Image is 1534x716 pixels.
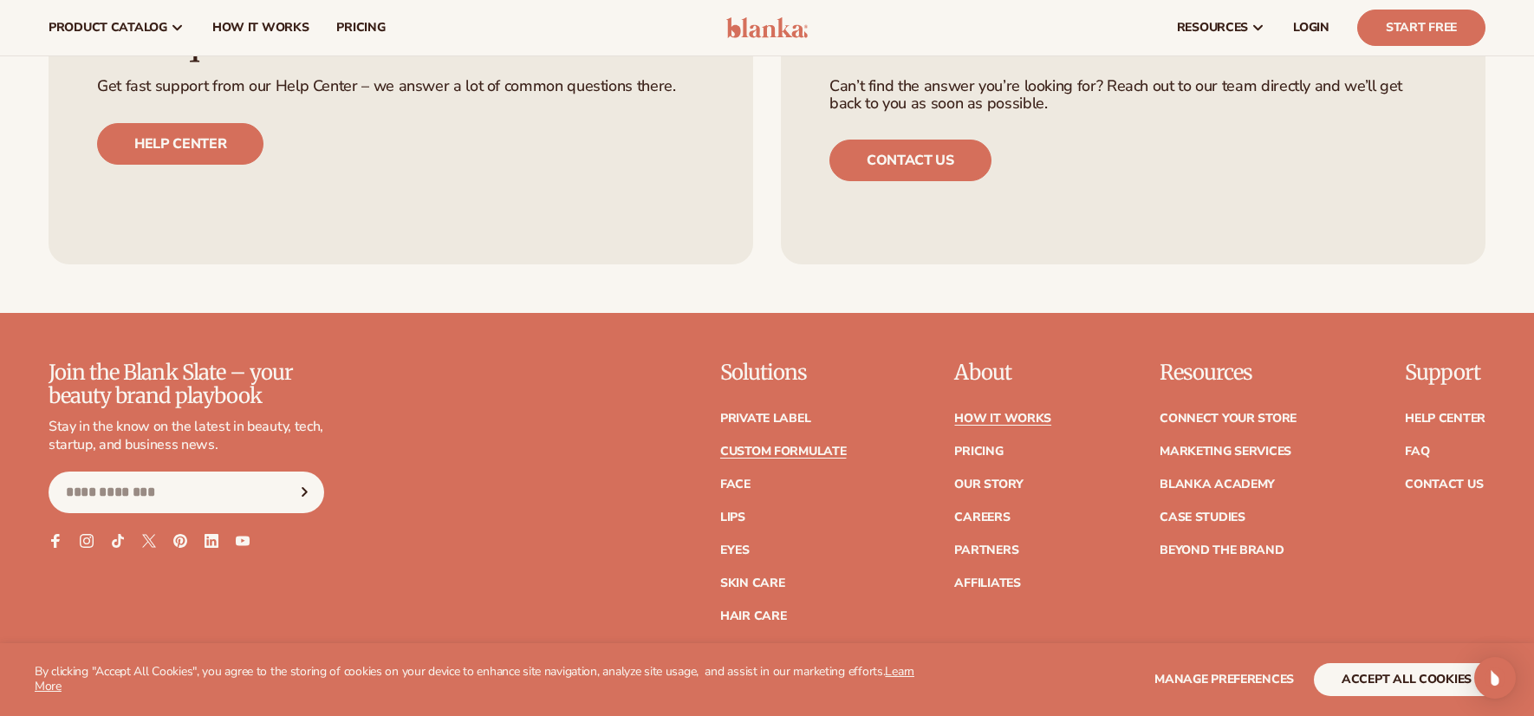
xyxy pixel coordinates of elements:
p: Join the Blank Slate – your beauty brand playbook [49,361,324,407]
a: Pricing [954,446,1003,458]
button: Manage preferences [1154,663,1294,696]
a: Careers [954,511,1010,524]
a: Start Free [1357,10,1485,46]
h3: Have questions? [97,23,705,61]
a: Help center [97,123,263,165]
p: Can’t find the answer you’re looking for? Reach out to our team directly and we’ll get back to yo... [829,78,1437,113]
a: Skin Care [720,577,784,589]
span: product catalog [49,21,167,35]
button: accept all cookies [1314,663,1499,696]
img: logo [726,17,809,38]
a: Help Center [1405,413,1485,425]
span: How It Works [212,21,309,35]
span: Manage preferences [1154,671,1294,687]
a: Lips [720,511,745,524]
p: Solutions [720,361,847,384]
a: Contact Us [1405,478,1483,491]
p: By clicking "Accept All Cookies", you agree to the storing of cookies on your device to enhance s... [35,665,924,694]
a: FAQ [1405,446,1429,458]
a: How It Works [954,413,1051,425]
a: Our Story [954,478,1023,491]
p: Stay in the know on the latest in beauty, tech, startup, and business news. [49,418,324,454]
a: Blanka Academy [1160,478,1275,491]
a: Marketing services [1160,446,1291,458]
h3: Contact our team [829,23,1437,61]
p: About [954,361,1051,384]
p: Resources [1160,361,1297,384]
span: resources [1177,21,1248,35]
button: Subscribe [285,472,323,513]
div: Open Intercom Messenger [1474,657,1516,699]
a: Affiliates [954,577,1020,589]
a: Partners [954,544,1018,557]
a: Beyond the brand [1160,544,1284,557]
a: Face [720,478,751,491]
a: Eyes [720,544,750,557]
p: Support [1405,361,1485,384]
a: Connect your store [1160,413,1297,425]
a: Contact us [829,140,991,181]
p: Get fast support from our Help Center – we answer a lot of common questions there. [97,78,705,95]
a: Learn More [35,663,914,694]
span: LOGIN [1293,21,1329,35]
a: Case Studies [1160,511,1245,524]
a: Custom formulate [720,446,847,458]
a: Hair Care [720,610,786,622]
span: pricing [336,21,385,35]
a: Private label [720,413,810,425]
